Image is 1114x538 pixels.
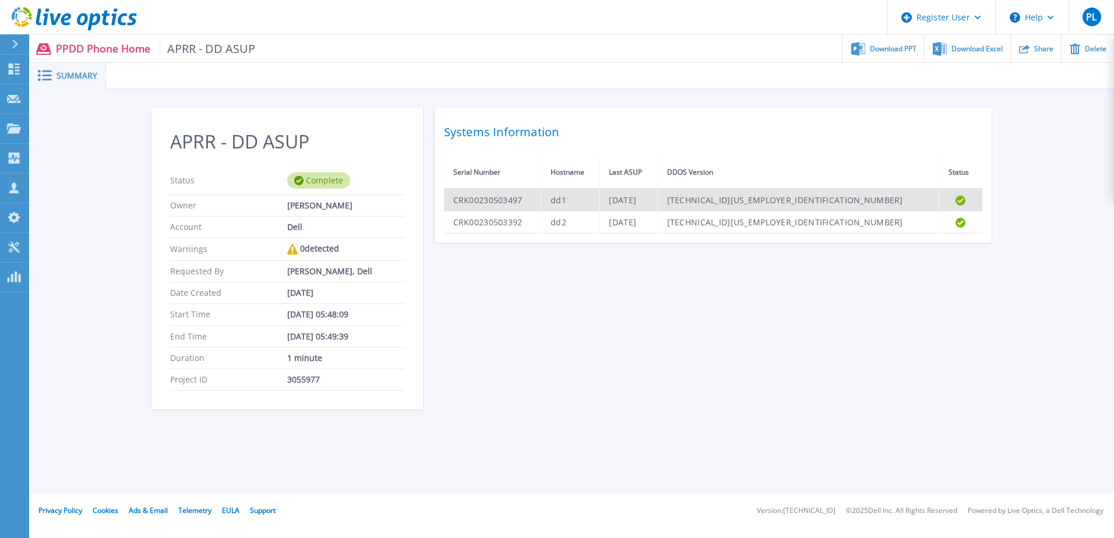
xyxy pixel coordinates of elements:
[287,353,404,363] div: 1 minute
[170,222,287,232] p: Account
[170,332,287,341] p: End Time
[287,244,404,254] div: 0 detected
[287,288,404,298] div: [DATE]
[287,310,404,319] div: [DATE] 05:48:09
[444,157,541,189] th: Serial Number
[287,172,350,189] div: Complete
[38,505,82,515] a: Privacy Policy
[541,211,600,233] td: dd2
[170,131,404,153] h2: APRR - DD ASUP
[600,157,657,189] th: Last ASUP
[170,267,287,276] p: Requested By
[757,507,835,515] li: Version: [TECHNICAL_ID]
[57,72,97,80] span: Summary
[657,157,939,189] th: DDOS Version
[657,189,939,211] td: [TECHNICAL_ID][US_EMPLOYER_IDENTIFICATION_NUMBER]
[129,505,168,515] a: Ads & Email
[1086,12,1097,22] span: PL
[170,172,287,189] p: Status
[939,157,982,189] th: Status
[444,189,541,211] td: CRK00230503497
[951,45,1003,52] span: Download Excel
[170,353,287,363] p: Duration
[170,244,287,254] p: Warnings
[968,507,1104,515] li: Powered by Live Optics, a Dell Technology
[846,507,957,515] li: © 2025 Dell Inc. All Rights Reserved
[541,157,600,189] th: Hostname
[170,375,287,384] p: Project ID
[600,211,657,233] td: [DATE]
[287,375,404,384] div: 3055977
[1085,45,1106,52] span: Delete
[657,211,939,233] td: [TECHNICAL_ID][US_EMPLOYER_IDENTIFICATION_NUMBER]
[93,505,118,515] a: Cookies
[170,310,287,319] p: Start Time
[287,201,404,210] div: [PERSON_NAME]
[1034,45,1053,52] span: Share
[160,42,256,55] span: APRR - DD ASUP
[287,267,404,276] div: [PERSON_NAME], Dell
[178,505,211,515] a: Telemetry
[170,201,287,210] p: Owner
[541,189,600,211] td: dd1
[444,211,541,233] td: CRK00230503392
[600,189,657,211] td: [DATE]
[444,122,982,143] h2: Systems Information
[170,288,287,298] p: Date Created
[287,222,404,232] div: Dell
[870,45,916,52] span: Download PPT
[222,505,239,515] a: EULA
[56,42,256,55] p: PPDD Phone Home
[287,332,404,341] div: [DATE] 05:49:39
[250,505,276,515] a: Support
